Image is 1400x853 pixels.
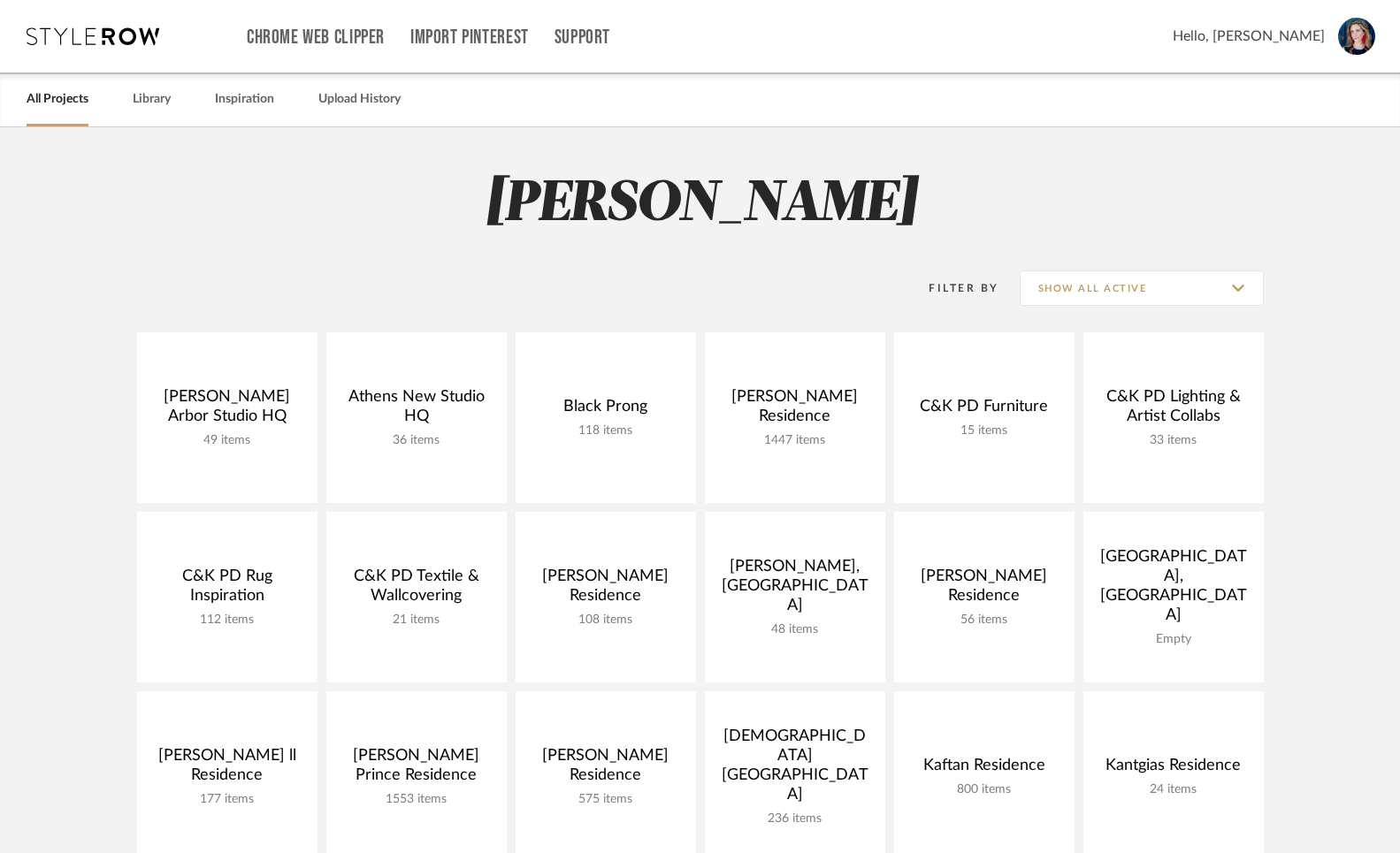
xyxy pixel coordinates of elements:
[719,387,871,433] div: [PERSON_NAME] Residence
[1098,387,1250,433] div: C&K PD Lighting & Artist Collabs
[1098,547,1250,632] div: [GEOGRAPHIC_DATA], [GEOGRAPHIC_DATA]
[530,613,682,628] div: 108 items
[133,88,171,111] a: Library
[151,433,303,448] div: 49 items
[410,30,529,45] a: Import Pinterest
[555,30,610,45] a: Support
[151,746,303,792] div: [PERSON_NAME] ll Residence
[908,613,1060,628] div: 56 items
[907,279,999,297] div: Filter By
[530,423,682,438] div: 118 items
[1173,26,1325,47] span: Hello, [PERSON_NAME]
[908,567,1060,613] div: [PERSON_NAME] Residence
[1098,756,1250,782] div: Kantgias Residence
[340,433,493,448] div: 36 items
[340,746,493,792] div: [PERSON_NAME] Prince Residence
[64,171,1337,238] h2: [PERSON_NAME]
[247,30,385,45] a: Chrome Web Clipper
[340,792,493,807] div: 1553 items
[1338,18,1375,55] img: avatar
[340,567,493,613] div: C&K PD Textile & Wallcovering
[151,387,303,433] div: [PERSON_NAME] Arbor Studio HQ
[530,792,682,807] div: 575 items
[719,622,871,637] div: 48 items
[1098,632,1250,647] div: Empty
[719,557,871,622] div: [PERSON_NAME], [GEOGRAPHIC_DATA]
[908,782,1060,797] div: 800 items
[530,746,682,792] div: [PERSON_NAME] Residence
[151,792,303,807] div: 177 items
[719,727,871,811] div: [DEMOGRAPHIC_DATA] [GEOGRAPHIC_DATA]
[719,811,871,826] div: 236 items
[27,88,88,111] a: All Projects
[908,397,1060,423] div: C&K PD Furniture
[530,397,682,423] div: Black Prong
[340,387,493,433] div: Athens New Studio HQ
[340,613,493,628] div: 21 items
[151,567,303,613] div: C&K PD Rug Inspiration
[908,756,1060,782] div: Kaftan Residence
[530,567,682,613] div: [PERSON_NAME] Residence
[215,88,274,111] a: Inspiration
[318,88,401,111] a: Upload History
[1098,433,1250,448] div: 33 items
[1098,782,1250,797] div: 24 items
[908,423,1060,438] div: 15 items
[151,613,303,628] div: 112 items
[719,433,871,448] div: 1447 items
